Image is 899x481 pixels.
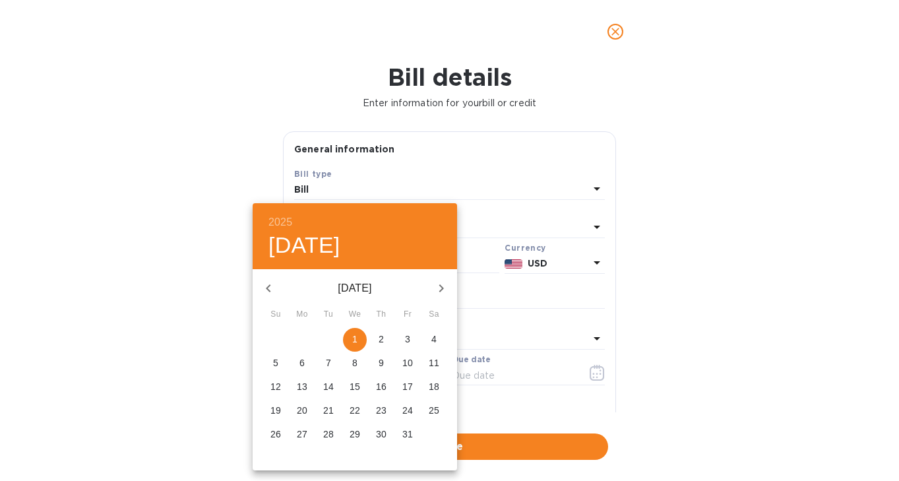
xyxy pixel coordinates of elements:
span: We [343,308,367,321]
button: 5 [264,352,288,375]
p: 10 [402,356,413,369]
button: 14 [317,375,340,399]
p: 25 [429,404,439,417]
button: 12 [264,375,288,399]
p: 7 [326,356,331,369]
p: 14 [323,380,334,393]
button: 15 [343,375,367,399]
p: 30 [376,428,387,441]
p: 20 [297,404,307,417]
p: 24 [402,404,413,417]
p: 8 [352,356,357,369]
button: 20 [290,399,314,423]
button: 19 [264,399,288,423]
button: 2 [369,328,393,352]
p: 16 [376,380,387,393]
p: 11 [429,356,439,369]
p: 28 [323,428,334,441]
p: 4 [431,333,437,346]
button: 28 [317,423,340,447]
p: [DATE] [284,280,425,296]
button: 26 [264,423,288,447]
button: 11 [422,352,446,375]
p: 18 [429,380,439,393]
span: Th [369,308,393,321]
p: 9 [379,356,384,369]
button: 9 [369,352,393,375]
button: 3 [396,328,419,352]
button: 23 [369,399,393,423]
button: 4 [422,328,446,352]
p: 6 [299,356,305,369]
button: 1 [343,328,367,352]
button: 29 [343,423,367,447]
p: 13 [297,380,307,393]
button: 22 [343,399,367,423]
p: 15 [350,380,360,393]
button: 18 [422,375,446,399]
button: 13 [290,375,314,399]
p: 21 [323,404,334,417]
button: 27 [290,423,314,447]
span: Fr [396,308,419,321]
button: 8 [343,352,367,375]
button: 7 [317,352,340,375]
button: 6 [290,352,314,375]
span: Sa [422,308,446,321]
button: 25 [422,399,446,423]
p: 27 [297,428,307,441]
span: Mo [290,308,314,321]
span: Su [264,308,288,321]
button: 31 [396,423,419,447]
p: 31 [402,428,413,441]
button: 17 [396,375,419,399]
p: 2 [379,333,384,346]
button: 30 [369,423,393,447]
p: 22 [350,404,360,417]
button: 10 [396,352,419,375]
button: 16 [369,375,393,399]
p: 29 [350,428,360,441]
p: 5 [273,356,278,369]
button: 24 [396,399,419,423]
p: 1 [352,333,357,346]
p: 26 [270,428,281,441]
button: [DATE] [268,232,340,259]
p: 12 [270,380,281,393]
p: 23 [376,404,387,417]
button: 2025 [268,213,292,232]
span: Tu [317,308,340,321]
p: 17 [402,380,413,393]
p: 19 [270,404,281,417]
button: 21 [317,399,340,423]
p: 3 [405,333,410,346]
